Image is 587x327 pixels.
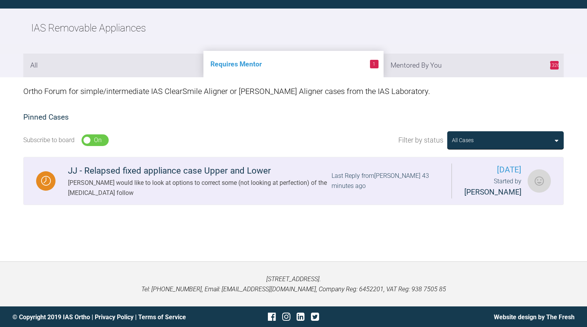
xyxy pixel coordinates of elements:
a: Privacy Policy [95,313,134,321]
li: Mentored By You [384,54,564,77]
div: All Cases [452,136,474,144]
p: [STREET_ADDRESS]. Tel: [PHONE_NUMBER], Email: [EMAIL_ADDRESS][DOMAIN_NAME], Company Reg: 6452201,... [12,274,575,294]
div: JJ - Relapsed fixed appliance case Upper and Lower [68,164,332,178]
div: On [94,135,102,145]
a: Website design by The Fresh [494,313,575,321]
div: Started by [464,176,521,198]
div: Subscribe to board [23,135,75,145]
h2: IAS Removable Appliances [31,20,146,37]
span: Filter by status [398,135,443,146]
h2: Pinned Cases [23,111,564,123]
a: WaitingJJ - Relapsed fixed appliance case Upper and Lower[PERSON_NAME] would like to look at opti... [23,157,564,205]
span: [DATE] [464,163,521,176]
div: Last Reply from [PERSON_NAME] 43 minutes ago [332,171,439,191]
a: Terms of Service [138,313,186,321]
div: [PERSON_NAME] would like to look at options to correct some (not looking at perfection) of the [M... [68,178,332,198]
img: Sarah Moore [528,169,551,193]
span: 1326 [550,61,559,70]
span: 1 [370,60,379,68]
img: Waiting [41,176,51,186]
li: Requires Mentor [203,51,384,77]
div: © Copyright 2019 IAS Ortho | | [12,312,200,322]
span: [PERSON_NAME] [464,188,521,197]
li: All [23,54,203,77]
div: Ortho Forum for simple/intermediate IAS ClearSmile Aligner or [PERSON_NAME] Aligner cases from th... [23,77,564,105]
